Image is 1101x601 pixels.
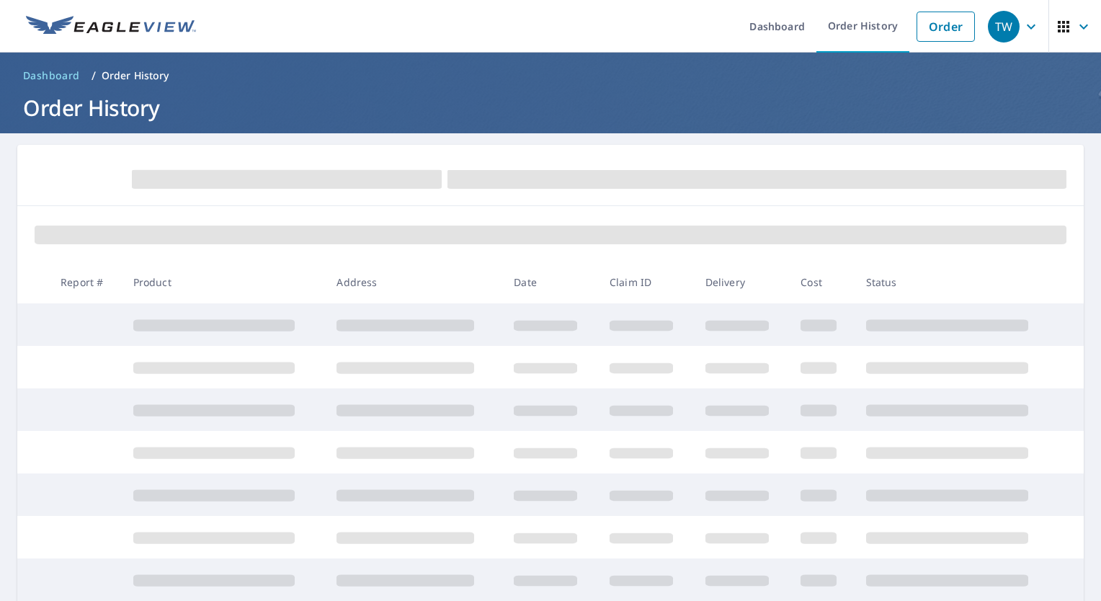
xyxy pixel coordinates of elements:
[988,11,1020,43] div: TW
[17,93,1084,123] h1: Order History
[598,261,694,303] th: Claim ID
[23,68,80,83] span: Dashboard
[789,261,854,303] th: Cost
[49,261,122,303] th: Report #
[694,261,790,303] th: Delivery
[855,261,1058,303] th: Status
[502,261,598,303] th: Date
[325,261,502,303] th: Address
[26,16,196,37] img: EV Logo
[92,67,96,84] li: /
[102,68,169,83] p: Order History
[17,64,1084,87] nav: breadcrumb
[17,64,86,87] a: Dashboard
[917,12,975,42] a: Order
[122,261,326,303] th: Product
